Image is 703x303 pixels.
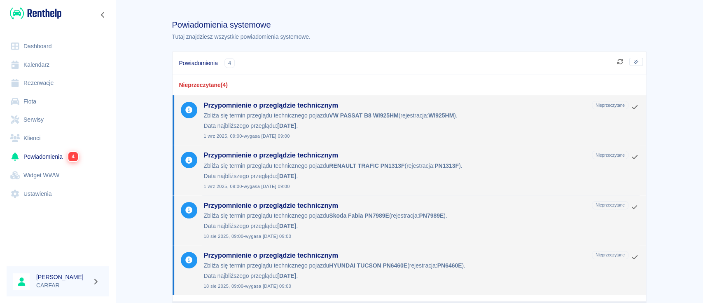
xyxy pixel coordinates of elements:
[172,33,647,41] p: Tutaj znajdziesz wszystkie powiadomienia systemowe.
[7,110,109,129] a: Serwisy
[204,234,628,239] span: 18 sie 2025, 09:00
[10,7,61,20] img: Renthelp logo
[419,212,444,219] strong: PN7989E
[204,172,628,181] p: Data najbliższego przeglądu: .
[204,261,628,270] p: Zbliża się termin przeglądu technicznego pojazdu (rejestracja: ).
[7,185,109,203] a: Ustawienia
[7,56,109,74] a: Kalendarz
[36,281,89,290] p: CARFAR
[204,184,628,189] span: 1 wrz 2025, 09:00
[628,252,641,263] button: Oznacz jako przeczytane
[204,134,628,139] span: 1 wrz 2025, 09:00
[204,201,589,210] h3: Przypomnienie o przeglądzie technicznym
[7,166,109,185] a: Widget WWW
[628,202,641,213] button: Oznacz jako przeczytane
[242,184,290,189] span: • wygasa [DATE] 09:00
[277,223,296,229] strong: [DATE]
[277,272,296,279] strong: [DATE]
[7,147,109,166] a: Powiadomienia4
[7,92,109,111] a: Flota
[204,211,628,220] p: Zbliża się termin przeglądu technicznego pojazdu (rejestracja: ).
[68,152,78,162] span: 4
[7,129,109,148] a: Klienci
[614,56,626,67] button: Odśwież
[428,112,454,119] strong: WI925HM
[204,101,589,110] h3: Przypomnienie o przeglądzie technicznym
[592,151,628,160] span: Nieprzeczytane
[628,102,641,113] button: Oznacz jako przeczytane
[243,234,291,239] span: • wygasa [DATE] 09:00
[277,122,296,129] strong: [DATE]
[242,134,290,139] span: • wygasa [DATE] 09:00
[204,151,589,160] h3: Przypomnienie o przeglądzie technicznym
[7,7,61,20] a: Renthelp logo
[243,284,291,289] span: • wygasa [DATE] 09:00
[7,74,109,92] a: Rezerwacje
[173,75,646,95] div: Nieprzeczytane ( 4 )
[204,162,628,170] p: Zbliża się termin przeglądu technicznego pojazdu (rejestracja: ).
[277,173,296,179] strong: [DATE]
[628,152,641,162] button: Oznacz jako przeczytane
[204,111,628,120] p: Zbliża się termin przeglądu technicznego pojazdu (rejestracja: ).
[7,37,109,56] a: Dashboard
[172,20,647,30] h1: Powiadomienia systemowe
[204,284,628,289] span: 18 sie 2025, 09:00
[36,273,89,281] h6: [PERSON_NAME]
[437,262,462,269] strong: PN6460E
[97,9,109,20] button: Zwiń nawigację
[329,212,389,219] strong: Skoda Fabia PN7989E
[225,59,234,67] span: 4
[592,101,628,110] span: Nieprzeczytane
[204,272,628,280] p: Data najbliższego przeglądu: .
[434,162,459,169] strong: PN1313F
[329,112,398,119] strong: VW PASSAT B8 WI925HM
[592,201,628,209] span: Nieprzeczytane
[592,251,628,259] span: Nieprzeczytane
[204,251,589,260] h3: Przypomnienie o przeglądzie technicznym
[204,122,628,130] p: Data najbliższego przeglądu: .
[179,59,218,67] span: Powiadomienia
[329,262,407,269] strong: HYUNDAI TUCSON PN6460E
[329,162,404,169] strong: RENAULT TRAFIC PN1313F
[204,222,628,230] p: Data najbliższego przeglądu: .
